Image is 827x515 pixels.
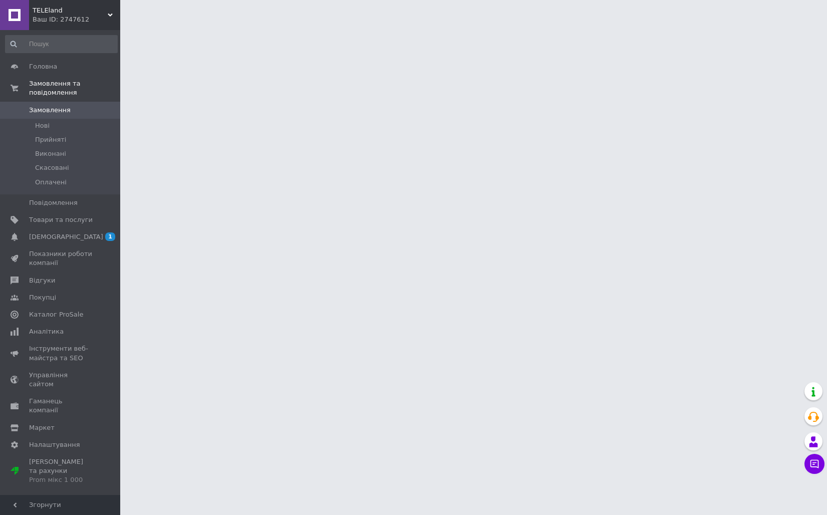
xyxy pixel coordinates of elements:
[105,232,115,241] span: 1
[35,163,69,172] span: Скасовані
[29,293,56,302] span: Покупці
[29,276,55,285] span: Відгуки
[29,198,78,207] span: Повідомлення
[35,178,67,187] span: Оплачені
[29,397,93,415] span: Гаманець компанії
[29,79,120,97] span: Замовлення та повідомлення
[29,423,55,432] span: Маркет
[29,457,93,485] span: [PERSON_NAME] та рахунки
[33,15,120,24] div: Ваш ID: 2747612
[29,371,93,389] span: Управління сайтом
[804,454,824,474] button: Чат з покупцем
[29,310,83,319] span: Каталог ProSale
[29,344,93,362] span: Інструменти веб-майстра та SEO
[5,35,118,53] input: Пошук
[29,62,57,71] span: Головна
[29,232,103,241] span: [DEMOGRAPHIC_DATA]
[35,121,50,130] span: Нові
[35,135,66,144] span: Прийняті
[29,249,93,268] span: Показники роботи компанії
[29,106,71,115] span: Замовлення
[29,327,64,336] span: Аналітика
[29,475,93,484] div: Prom мікс 1 000
[35,149,66,158] span: Виконані
[29,215,93,224] span: Товари та послуги
[33,6,108,15] span: TELEland
[29,440,80,449] span: Налаштування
